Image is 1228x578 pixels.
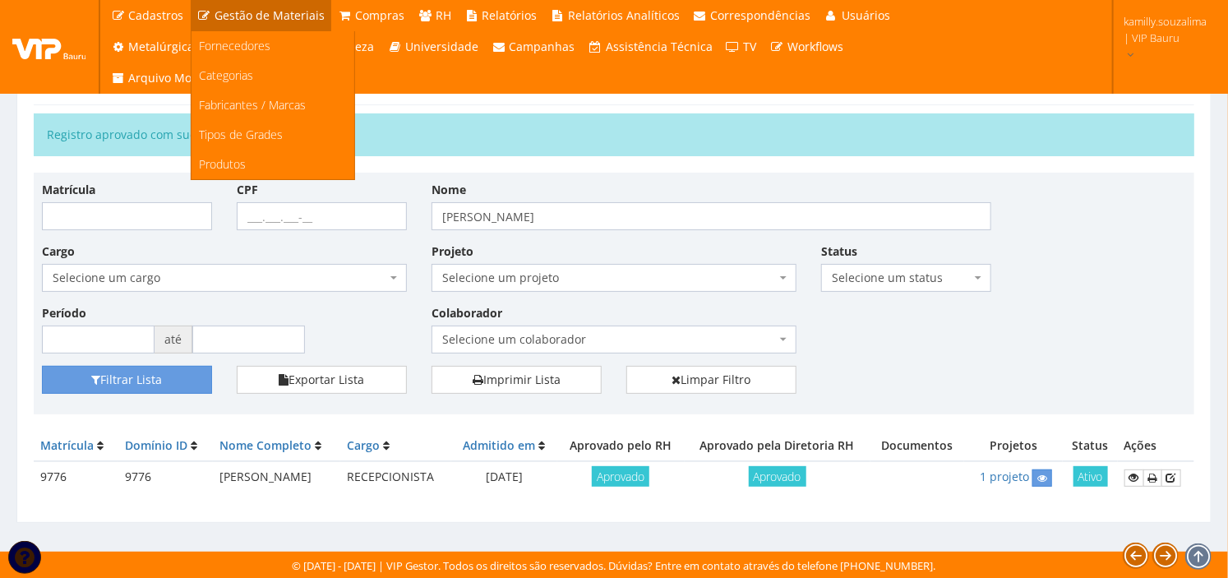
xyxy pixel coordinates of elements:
label: Projeto [432,243,473,260]
a: TV [719,31,764,62]
a: Nome Completo [219,437,312,453]
td: 9776 [34,461,118,493]
input: ___.___.___-__ [237,202,407,230]
th: Aprovado pela Diretoria RH [685,431,870,461]
span: Selecione um status [832,270,971,286]
a: Domínio ID [125,437,187,453]
td: RECEPCIONISTA [340,461,451,493]
label: Matrícula [42,182,95,198]
span: Selecione um projeto [442,270,776,286]
a: Produtos [192,150,354,179]
span: Correspondências [711,7,811,23]
a: Imprimir Lista [432,366,602,394]
a: Workflows [764,31,851,62]
span: Fabricantes / Marcas [200,97,307,113]
a: Fabricantes / Marcas [192,90,354,120]
span: kamilly.souzalima | VIP Bauru [1124,13,1207,46]
span: Usuários [842,7,890,23]
span: Ativo [1073,466,1108,487]
th: Aprovado pelo RH [557,431,685,461]
th: Documentos [870,431,964,461]
a: Metalúrgica [104,31,201,62]
span: Aprovado [592,466,649,487]
span: Selecione um cargo [53,270,386,286]
span: Relatórios Analíticos [568,7,680,23]
a: Cargo [347,437,380,453]
span: até [155,326,192,354]
th: Status [1063,431,1117,461]
a: Matrícula [40,437,94,453]
span: Assistência Técnica [606,39,713,54]
span: Compras [356,7,405,23]
span: Relatórios [482,7,538,23]
span: Fornecedores [200,38,271,53]
span: Selecione um colaborador [442,331,776,348]
span: Selecione um projeto [432,264,796,292]
span: Selecione um colaborador [432,326,796,354]
span: Aprovado [749,466,806,487]
span: Arquivo Morto [129,70,208,86]
a: Limpar Filtro [626,366,796,394]
span: Workflows [787,39,843,54]
a: Admitido em [464,437,536,453]
span: Gestão de Materiais [215,7,325,23]
img: logo [12,35,86,59]
td: [PERSON_NAME] [213,461,340,493]
a: Universidade [381,31,486,62]
label: Nome [432,182,466,198]
span: Campanhas [510,39,575,54]
span: RH [436,7,451,23]
a: Fornecedores [192,31,354,61]
label: Cargo [42,243,75,260]
a: Arquivo Morto [104,62,215,94]
label: Colaborador [432,305,502,321]
th: Projetos [964,431,1064,461]
span: Cadastros [129,7,184,23]
span: Universidade [405,39,478,54]
span: Tipos de Grades [200,127,284,142]
td: [DATE] [451,461,556,493]
span: Metalúrgica [129,39,195,54]
button: Exportar Lista [237,366,407,394]
span: Selecione um status [821,264,991,292]
label: CPF [237,182,258,198]
a: Campanhas [485,31,582,62]
th: Ações [1118,431,1194,461]
a: Categorias [192,61,354,90]
span: TV [744,39,757,54]
a: Tipos de Grades [192,120,354,150]
a: Assistência Técnica [582,31,720,62]
span: Categorias [200,67,254,83]
div: © [DATE] - [DATE] | VIP Gestor. Todos os direitos são reservados. Dúvidas? Entre em contato atrav... [293,558,936,574]
span: Produtos [200,156,247,172]
label: Período [42,305,86,321]
button: Filtrar Lista [42,366,212,394]
label: Status [821,243,857,260]
td: 9776 [118,461,213,493]
div: Registro aprovado com sucesso pela Diretoria de RH. [34,113,1194,156]
a: 1 projeto [980,469,1029,484]
span: Selecione um cargo [42,264,407,292]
